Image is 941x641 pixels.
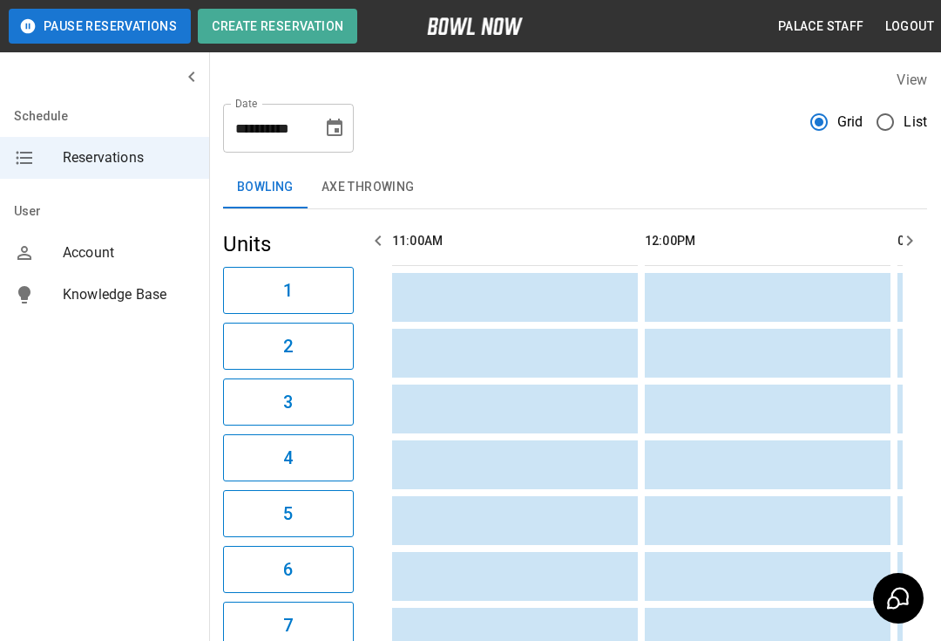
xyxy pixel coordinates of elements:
label: View [897,72,927,88]
span: Knowledge Base [63,284,195,305]
button: 1 [223,267,354,314]
button: Pause Reservations [9,9,191,44]
button: Logout [878,10,941,43]
span: Account [63,242,195,263]
img: logo [427,17,523,35]
button: 6 [223,546,354,593]
button: Choose date, selected date is Oct 3, 2025 [317,111,352,146]
span: Reservations [63,147,195,168]
h6: 7 [283,611,293,639]
button: 3 [223,378,354,426]
button: 2 [223,323,354,370]
button: Palace Staff [771,10,871,43]
span: List [904,112,927,133]
button: Create Reservation [198,9,357,44]
div: inventory tabs [223,167,927,208]
button: 5 [223,490,354,537]
span: Grid [837,112,863,133]
h6: 4 [283,444,293,472]
h6: 6 [283,556,293,583]
h6: 1 [283,276,293,304]
th: 12:00PM [645,216,890,266]
button: 4 [223,434,354,481]
th: 11:00AM [392,216,638,266]
h6: 5 [283,500,293,528]
button: Bowling [223,167,308,208]
h6: 3 [283,388,293,416]
h6: 2 [283,332,293,360]
button: AXE THROWING [308,167,429,208]
h5: Units [223,230,354,258]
